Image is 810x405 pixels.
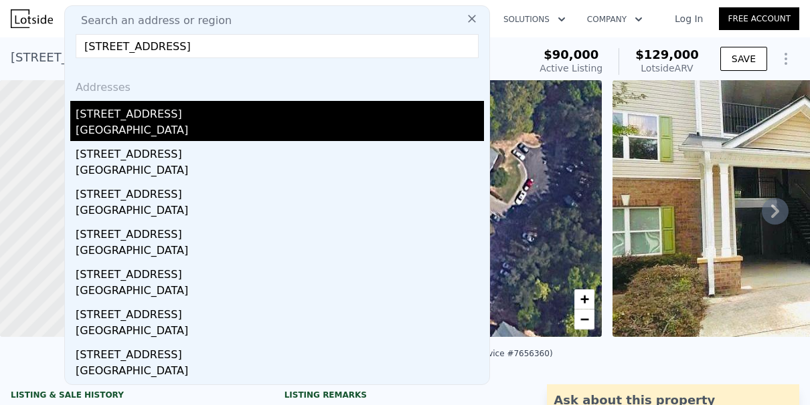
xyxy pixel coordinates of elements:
[540,63,602,74] span: Active Listing
[76,34,479,58] input: Enter an address, city, region, neighborhood or zip code
[76,243,484,261] div: [GEOGRAPHIC_DATA]
[544,47,598,61] span: $90,000
[11,390,252,403] div: LISTING & SALE HISTORY
[76,122,484,141] div: [GEOGRAPHIC_DATA]
[574,309,594,329] a: Zoom out
[76,181,484,202] div: [STREET_ADDRESS]
[76,283,484,301] div: [GEOGRAPHIC_DATA]
[580,311,589,327] span: −
[76,221,484,243] div: [STREET_ADDRESS]
[635,61,699,75] div: Lotside ARV
[574,289,594,309] a: Zoom in
[76,363,484,382] div: [GEOGRAPHIC_DATA]
[76,141,484,162] div: [STREET_ADDRESS]
[76,342,484,363] div: [STREET_ADDRESS]
[70,69,484,101] div: Addresses
[285,390,526,400] div: Listing remarks
[76,261,484,283] div: [STREET_ADDRESS]
[635,47,699,61] span: $129,000
[773,45,799,72] button: Show Options
[719,7,799,30] a: Free Account
[76,323,484,342] div: [GEOGRAPHIC_DATA]
[576,7,653,31] button: Company
[76,101,484,122] div: [STREET_ADDRESS]
[659,12,719,25] a: Log In
[70,13,232,29] span: Search an address or region
[76,382,484,403] div: [STREET_ADDRESS]
[580,291,589,307] span: +
[76,162,484,181] div: [GEOGRAPHIC_DATA]
[76,301,484,323] div: [STREET_ADDRESS]
[493,7,576,31] button: Solutions
[11,9,53,28] img: Lotside
[720,47,767,71] button: SAVE
[11,48,270,67] div: [STREET_ADDRESS] , Stonecrest , GA 30038
[76,202,484,221] div: [GEOGRAPHIC_DATA]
